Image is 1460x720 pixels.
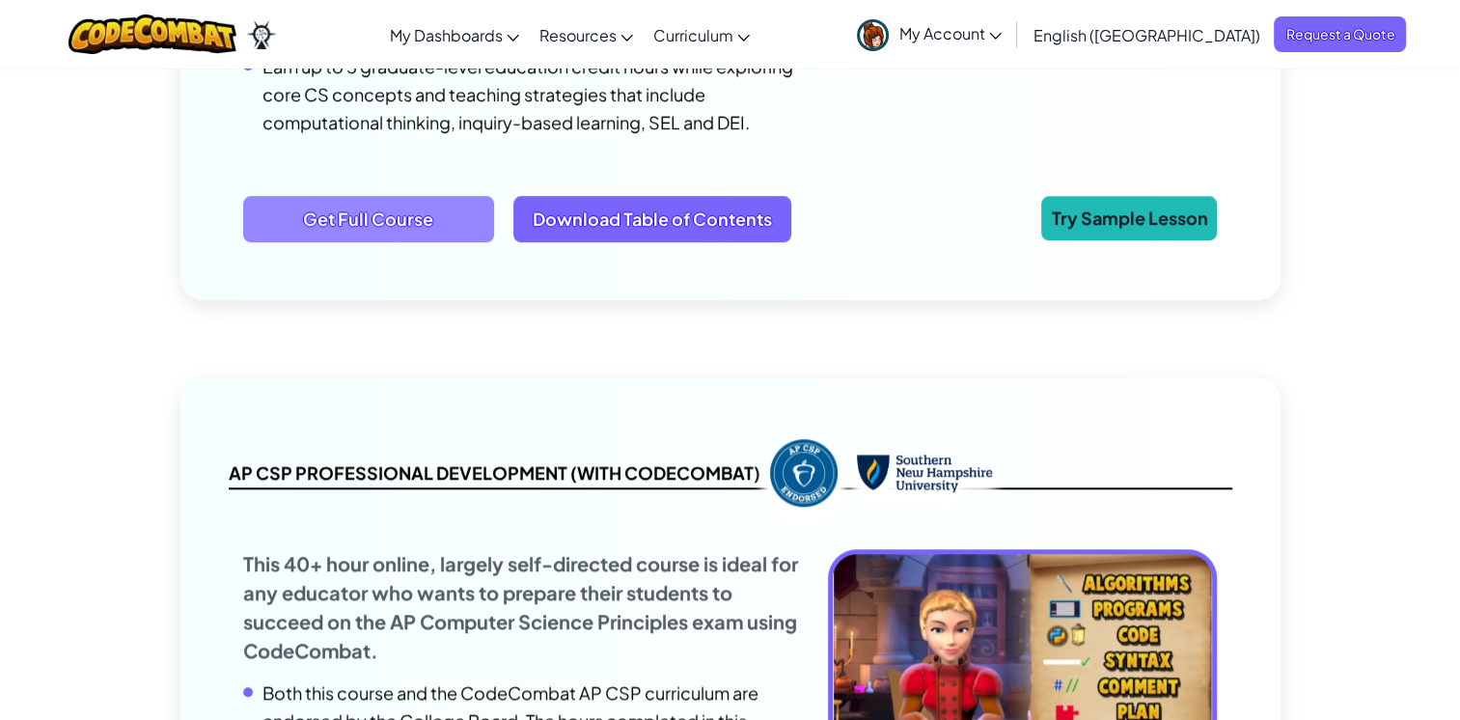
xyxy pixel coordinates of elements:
span: My Account [898,23,1002,43]
a: My Account [847,4,1011,65]
img: CodeCombat logo [69,14,237,54]
img: apcsp_logo.webp [770,439,838,507]
li: Earn up to 3 graduate-level education credit hours while exploring core CS concepts and teaching ... [243,52,800,136]
p: This 40+ hour online, largely self-directed course is ideal for any educator who wants to prepare... [243,549,800,665]
span: Resources [538,25,616,45]
img: SNHU-Logo.webp [857,439,992,507]
h2: AP CSP Professional Development (With CodeCombat) [229,458,1232,489]
a: Resources [529,9,643,61]
img: Ozaria [246,20,277,49]
span: My Dashboards [389,25,502,45]
a: Curriculum [643,9,759,61]
a: English ([GEOGRAPHIC_DATA]) [1023,9,1269,61]
span: Curriculum [652,25,732,45]
button: Try Sample Lesson [1041,196,1217,240]
a: Download Table of Contents [513,196,791,242]
span: English ([GEOGRAPHIC_DATA]) [1033,25,1259,45]
button: Get Full Course [243,196,494,242]
img: avatar [857,19,889,51]
a: My Dashboards [379,9,529,61]
a: Request a Quote [1274,16,1406,52]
